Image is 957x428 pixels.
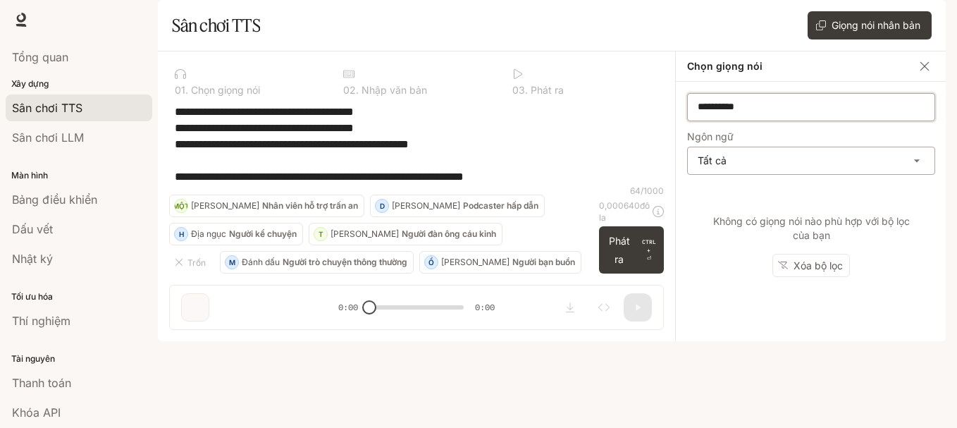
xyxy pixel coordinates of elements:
font: 64 [630,185,641,196]
font: Sân chơi TTS [172,15,260,36]
font: Người kể chuyện [229,228,297,239]
font: D [380,202,385,210]
font: 0 [343,84,350,96]
font: 3 [519,84,525,96]
font: Địa ngục [191,228,226,239]
font: Ngôn ngữ [687,130,734,142]
font: 1 [181,84,185,96]
button: MỘT[PERSON_NAME]Nhân viên hỗ trợ trấn an [169,195,364,217]
font: 2 [350,84,356,96]
button: HĐịa ngụcNgười kể chuyện [169,223,303,245]
font: [PERSON_NAME] [331,228,399,239]
font: H [179,230,184,238]
font: Người đàn ông cáu kỉnh [402,228,496,239]
font: T [319,230,323,238]
font: 0 [512,84,519,96]
font: Không có giọng nói nào phù hợp với bộ lọc của bạn [713,215,910,241]
font: Tất cả [698,154,727,166]
button: D[PERSON_NAME]Podcaster hấp dẫn [370,195,545,217]
font: Phát ra [609,235,630,264]
font: Trốn [187,257,206,268]
font: Phát ra [531,84,564,96]
button: MĐánh dấuNgười trò chuyện thông thường [220,251,414,274]
font: Nhân viên hỗ trợ trấn an [262,200,358,211]
font: ⏎ [646,255,651,262]
font: Xóa bộ lọc [794,259,843,271]
font: Ồ [428,258,434,267]
font: [PERSON_NAME] [392,200,460,211]
font: . [356,84,359,96]
button: Phát raCTRL +⏎ [599,226,664,274]
font: . [525,84,528,96]
font: 0 [175,84,181,96]
font: / [641,185,643,196]
button: T[PERSON_NAME]Người đàn ông cáu kỉnh [309,223,502,245]
font: 1000 [643,185,664,196]
font: Đánh dấu [242,257,280,267]
font: [PERSON_NAME] [441,257,510,267]
button: Ồ[PERSON_NAME]Người bạn buồn [419,251,581,274]
font: M [229,258,235,267]
font: MỘT [173,202,190,210]
font: Podcaster hấp dẫn [463,200,538,211]
button: Trốn [169,251,214,274]
font: [PERSON_NAME] [191,200,259,211]
button: Giọng nói nhân bản [808,11,932,39]
font: . [185,84,188,96]
font: Người trò chuyện thông thường [283,257,407,267]
font: Giọng nói nhân bản [832,19,920,31]
font: Nhập văn bản [362,84,427,96]
font: Người bạn buồn [512,257,575,267]
button: Xóa bộ lọc [772,254,850,277]
font: Chọn giọng nói [191,84,260,96]
div: Tất cả [688,147,934,174]
font: CTRL + [642,238,656,254]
